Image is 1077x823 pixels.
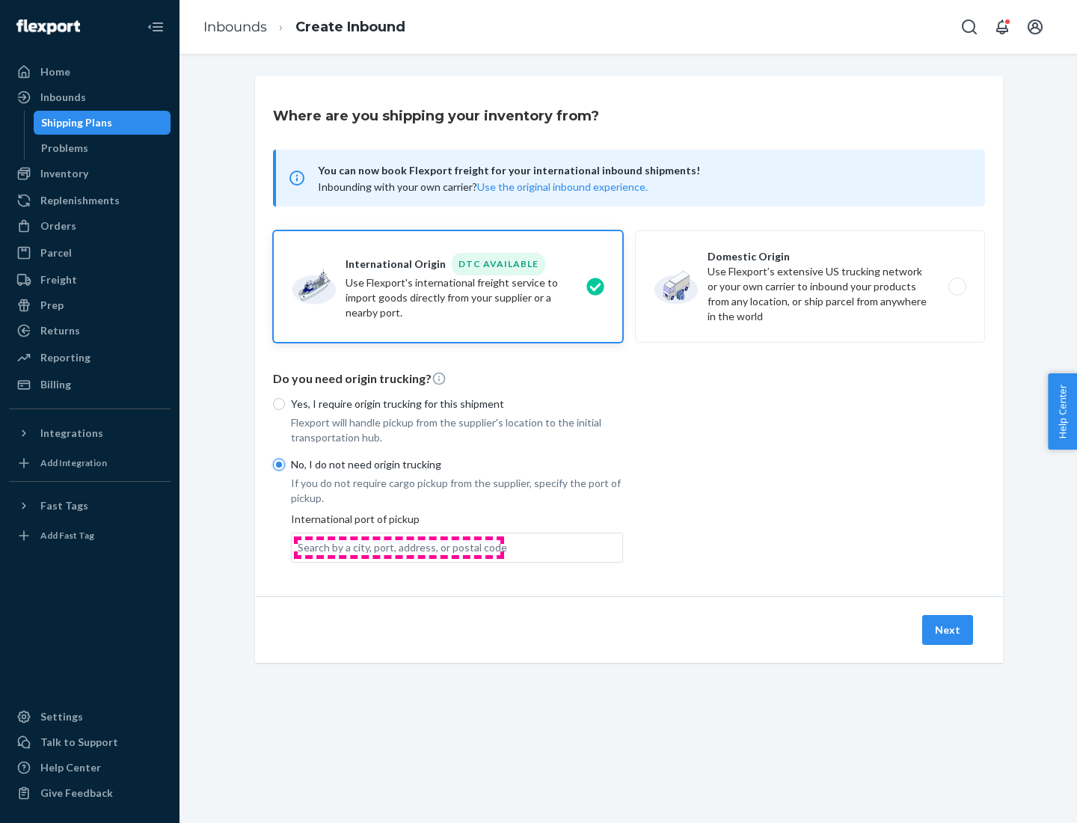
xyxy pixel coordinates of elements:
[34,136,171,160] a: Problems
[987,12,1017,42] button: Open notifications
[9,162,171,186] a: Inventory
[40,64,70,79] div: Home
[40,272,77,287] div: Freight
[295,19,405,35] a: Create Inbound
[273,370,985,388] p: Do you need origin trucking?
[141,12,171,42] button: Close Navigation
[477,180,648,195] button: Use the original inbound experience.
[291,512,623,563] div: International port of pickup
[40,323,80,338] div: Returns
[291,397,623,411] p: Yes, I require origin trucking for this shipment
[40,245,72,260] div: Parcel
[40,760,101,775] div: Help Center
[9,60,171,84] a: Home
[291,476,623,506] p: If you do not require cargo pickup from the supplier, specify the port of pickup.
[41,115,112,130] div: Shipping Plans
[40,709,83,724] div: Settings
[9,346,171,370] a: Reporting
[318,180,648,193] span: Inbounding with your own carrier?
[191,5,417,49] ol: breadcrumbs
[9,293,171,317] a: Prep
[40,426,103,441] div: Integrations
[9,85,171,109] a: Inbounds
[291,457,623,472] p: No, I do not need origin trucking
[40,735,118,750] div: Talk to Support
[273,459,285,471] input: No, I do not need origin trucking
[9,241,171,265] a: Parcel
[9,730,171,754] a: Talk to Support
[1020,12,1050,42] button: Open account menu
[40,298,64,313] div: Prep
[954,12,984,42] button: Open Search Box
[9,524,171,548] a: Add Fast Tag
[40,498,88,513] div: Fast Tags
[9,781,171,805] button: Give Feedback
[9,268,171,292] a: Freight
[9,494,171,518] button: Fast Tags
[922,615,973,645] button: Next
[273,106,599,126] h3: Where are you shipping your inventory from?
[318,162,967,180] span: You can now book Flexport freight for your international inbound shipments!
[40,377,71,392] div: Billing
[9,756,171,780] a: Help Center
[273,398,285,410] input: Yes, I require origin trucking for this shipment
[40,350,90,365] div: Reporting
[40,166,88,181] div: Inventory
[9,705,171,729] a: Settings
[9,319,171,343] a: Returns
[16,19,80,34] img: Flexport logo
[9,373,171,397] a: Billing
[41,141,88,156] div: Problems
[40,456,107,469] div: Add Integration
[1048,373,1077,450] button: Help Center
[9,451,171,475] a: Add Integration
[9,214,171,238] a: Orders
[40,90,86,105] div: Inbounds
[40,193,120,208] div: Replenishments
[40,529,94,542] div: Add Fast Tag
[40,218,76,233] div: Orders
[40,786,113,801] div: Give Feedback
[291,415,623,445] p: Flexport will handle pickup from the supplier's location to the initial transportation hub.
[9,189,171,212] a: Replenishments
[9,421,171,445] button: Integrations
[34,111,171,135] a: Shipping Plans
[298,540,507,555] div: Search by a city, port, address, or postal code
[203,19,267,35] a: Inbounds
